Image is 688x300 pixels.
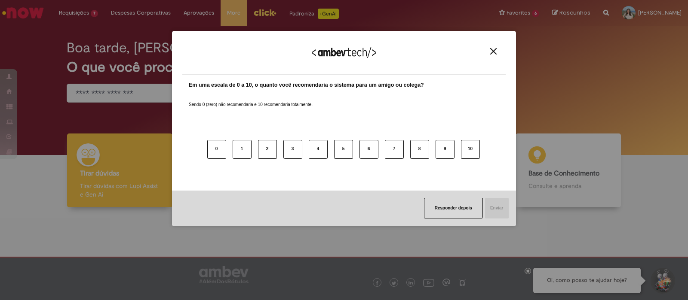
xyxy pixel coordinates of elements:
button: 4 [309,140,328,159]
button: 2 [258,140,277,159]
button: 1 [233,140,252,159]
label: Sendo 0 (zero) não recomendaria e 10 recomendaria totalmente. [189,91,313,108]
img: Logo Ambevtech [312,47,376,58]
button: 7 [385,140,404,159]
button: 6 [359,140,378,159]
label: Em uma escala de 0 a 10, o quanto você recomendaria o sistema para um amigo ou colega? [189,81,424,89]
button: 3 [283,140,302,159]
button: 8 [410,140,429,159]
button: Responder depois [424,198,483,218]
button: 10 [461,140,480,159]
img: Close [490,48,497,55]
button: Close [488,48,499,55]
button: 9 [436,140,455,159]
button: 0 [207,140,226,159]
button: 5 [334,140,353,159]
